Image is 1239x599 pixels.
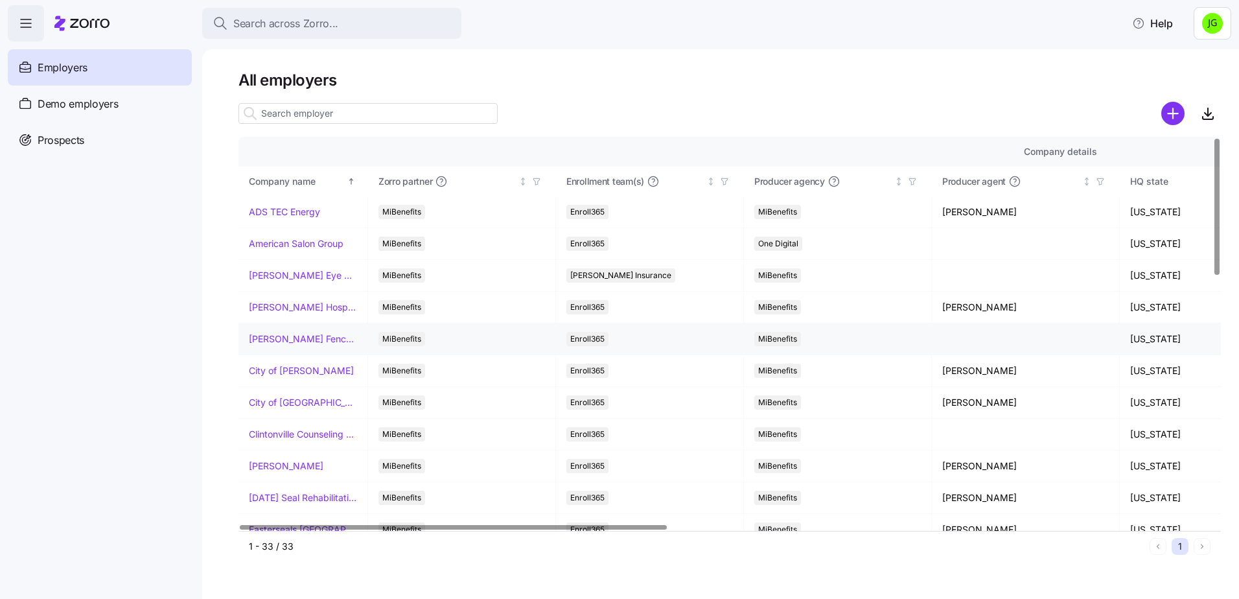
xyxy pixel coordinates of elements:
[570,300,605,314] span: Enroll365
[758,205,797,219] span: MiBenefits
[249,364,354,377] a: City of [PERSON_NAME]
[38,132,84,148] span: Prospects
[566,175,644,188] span: Enrollment team(s)
[894,177,903,186] div: Not sorted
[249,174,345,189] div: Company name
[758,364,797,378] span: MiBenefits
[932,292,1120,323] td: [PERSON_NAME]
[758,427,797,441] span: MiBenefits
[249,237,343,250] a: American Salon Group
[758,237,798,251] span: One Digital
[1194,538,1210,555] button: Next page
[932,167,1120,196] th: Producer agentNot sorted
[758,300,797,314] span: MiBenefits
[249,396,357,409] a: City of [GEOGRAPHIC_DATA]
[382,459,421,473] span: MiBenefits
[570,237,605,251] span: Enroll365
[238,70,1221,90] h1: All employers
[932,355,1120,387] td: [PERSON_NAME]
[202,8,461,39] button: Search across Zorro...
[382,523,421,537] span: MiBenefits
[942,175,1006,188] span: Producer agent
[382,332,421,346] span: MiBenefits
[758,332,797,346] span: MiBenefits
[570,395,605,410] span: Enroll365
[249,333,357,346] a: [PERSON_NAME] Fence Company
[249,540,1144,553] div: 1 - 33 / 33
[570,427,605,441] span: Enroll365
[382,268,421,283] span: MiBenefits
[382,300,421,314] span: MiBenefits
[556,167,744,196] th: Enrollment team(s)Not sorted
[1202,13,1223,34] img: a4774ed6021b6d0ef619099e609a7ec5
[570,364,605,378] span: Enroll365
[249,428,357,441] a: Clintonville Counseling and Wellness
[382,205,421,219] span: MiBenefits
[754,175,825,188] span: Producer agency
[758,459,797,473] span: MiBenefits
[932,514,1120,546] td: [PERSON_NAME]
[347,177,356,186] div: Sorted ascending
[1161,102,1185,125] svg: add icon
[382,427,421,441] span: MiBenefits
[570,491,605,505] span: Enroll365
[249,269,357,282] a: [PERSON_NAME] Eye Associates
[932,196,1120,228] td: [PERSON_NAME]
[368,167,556,196] th: Zorro partnerNot sorted
[706,177,715,186] div: Not sorted
[1082,177,1091,186] div: Not sorted
[249,206,320,218] a: ADS TEC Energy
[758,268,797,283] span: MiBenefits
[570,332,605,346] span: Enroll365
[238,167,368,196] th: Company nameSorted ascending
[8,122,192,158] a: Prospects
[382,395,421,410] span: MiBenefits
[932,451,1120,482] td: [PERSON_NAME]
[38,60,87,76] span: Employers
[570,459,605,473] span: Enroll365
[38,96,119,112] span: Demo employers
[382,237,421,251] span: MiBenefits
[8,86,192,122] a: Demo employers
[382,364,421,378] span: MiBenefits
[378,175,432,188] span: Zorro partner
[932,387,1120,419] td: [PERSON_NAME]
[249,523,357,536] a: Easterseals [GEOGRAPHIC_DATA] & [GEOGRAPHIC_DATA][US_STATE]
[932,482,1120,514] td: [PERSON_NAME]
[8,49,192,86] a: Employers
[758,395,797,410] span: MiBenefits
[570,523,605,537] span: Enroll365
[249,491,357,504] a: [DATE] Seal Rehabilitation Center of [GEOGRAPHIC_DATA]
[249,460,323,473] a: [PERSON_NAME]
[382,491,421,505] span: MiBenefits
[518,177,527,186] div: Not sorted
[1122,10,1183,36] button: Help
[570,205,605,219] span: Enroll365
[570,268,671,283] span: [PERSON_NAME] Insurance
[758,491,797,505] span: MiBenefits
[1172,538,1188,555] button: 1
[1150,538,1166,555] button: Previous page
[744,167,932,196] th: Producer agencyNot sorted
[233,16,338,32] span: Search across Zorro...
[758,523,797,537] span: MiBenefits
[238,103,498,124] input: Search employer
[1132,16,1173,31] span: Help
[249,301,357,314] a: [PERSON_NAME] Hospitality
